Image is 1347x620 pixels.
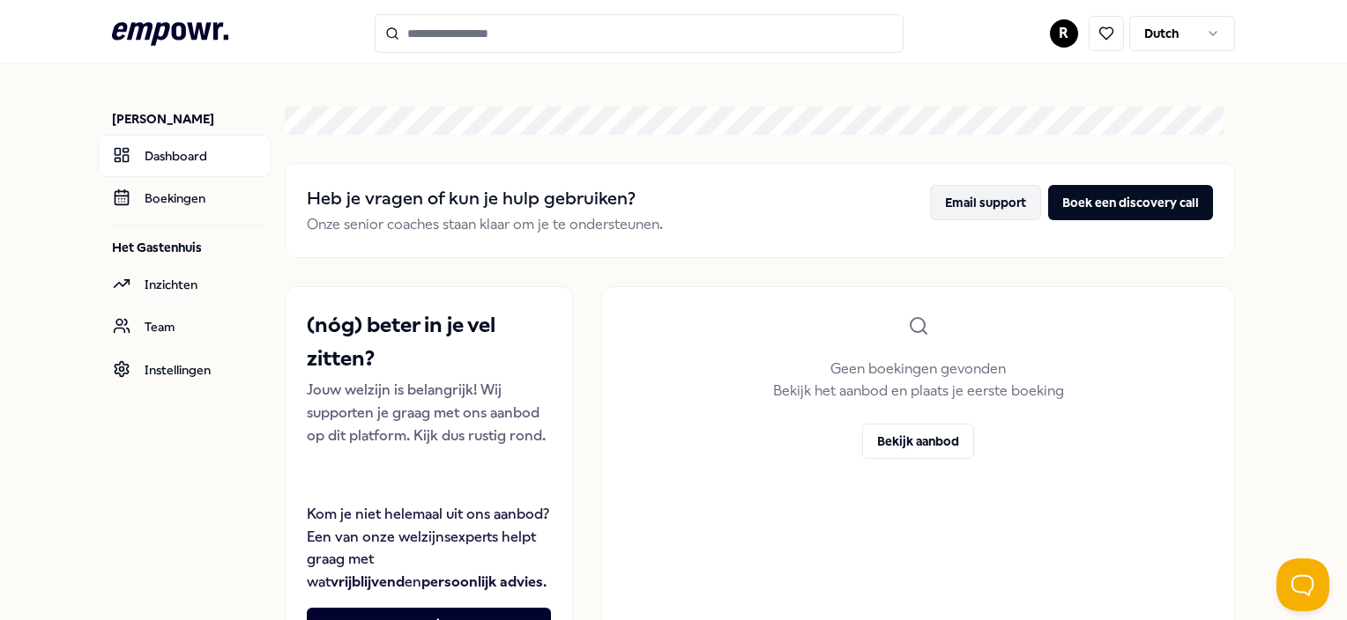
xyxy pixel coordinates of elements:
[112,110,271,128] p: [PERSON_NAME]
[98,263,271,306] a: Inzichten
[421,573,543,590] strong: persoonlijk advies
[307,308,551,376] h2: (nóg) beter in je vel zitten?
[112,239,271,256] p: Het Gastenhuis
[375,14,904,53] input: Search for products, categories or subcategories
[1276,558,1329,611] iframe: Help Scout Beacon - Open
[307,185,663,213] h2: Heb je vragen of kun je hulp gebruiken?
[307,379,551,447] p: Jouw welzijn is belangrijk! Wij supporten je graag met ons aanbod op dit platform. Kijk dus rusti...
[307,503,551,593] p: Kom je niet helemaal uit ons aanbod? Een van onze welzijnsexperts helpt graag met wat en .
[1050,19,1078,48] button: R
[307,213,663,236] p: Onze senior coaches staan klaar om je te ondersteunen.
[98,349,271,391] a: Instellingen
[98,135,271,177] a: Dashboard
[930,185,1041,220] button: Email support
[773,358,1064,402] p: Geen boekingen gevonden Bekijk het aanbod en plaats je eerste boeking
[98,306,271,348] a: Team
[862,424,974,459] button: Bekijk aanbod
[1048,185,1213,220] button: Boek een discovery call
[98,177,271,219] a: Boekingen
[331,573,405,590] strong: vrijblijvend
[930,185,1041,236] a: Email support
